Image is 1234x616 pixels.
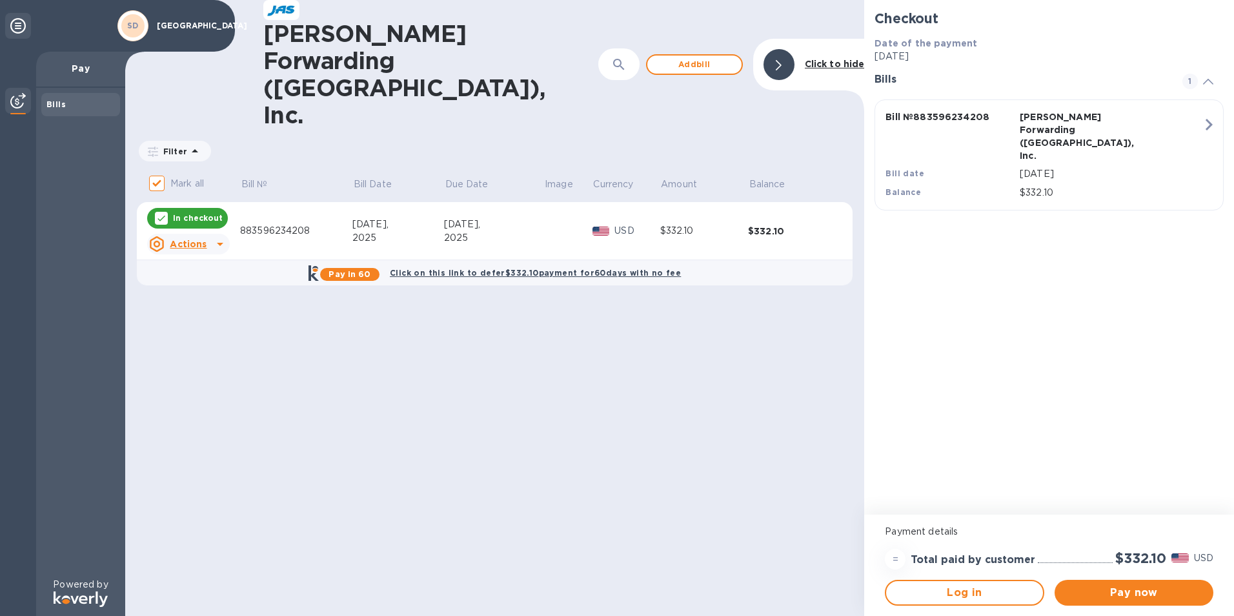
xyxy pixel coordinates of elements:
p: [PERSON_NAME] Forwarding ([GEOGRAPHIC_DATA]), Inc. [1020,110,1149,162]
b: Bills [46,99,66,109]
p: USD [1194,551,1213,565]
button: Log in [885,580,1044,606]
h2: Checkout [875,10,1224,26]
h1: [PERSON_NAME] Forwarding ([GEOGRAPHIC_DATA]), Inc. [263,20,564,128]
p: Bill № [241,178,268,191]
span: Bill № [241,178,285,191]
div: 2025 [444,231,544,245]
p: Mark all [170,177,204,190]
p: Due Date [445,178,489,191]
b: Click on this link to defer $332.10 payment for 60 days with no fee [390,268,681,278]
span: 1 [1182,74,1198,89]
p: Balance [749,178,785,191]
h2: $332.10 [1115,550,1166,566]
p: Bill № 883596234208 [885,110,1015,123]
h3: Bills [875,74,1167,86]
p: Pay [46,62,115,75]
b: Click to hide [805,59,865,69]
div: = [885,549,905,570]
p: USD [614,224,660,238]
span: Due Date [445,178,505,191]
b: Pay in 60 [329,269,370,279]
div: [DATE], [444,218,544,231]
img: USD [592,227,610,236]
p: [GEOGRAPHIC_DATA] [157,21,221,30]
p: Image [545,178,573,191]
h3: Total paid by customer [911,554,1035,566]
div: 883596234208 [240,224,352,238]
p: Amount [661,178,697,191]
div: 2025 [352,231,444,245]
b: Date of the payment [875,38,977,48]
p: Payment details [885,525,1213,539]
span: Pay now [1065,585,1203,601]
span: Log in [896,585,1032,601]
u: Actions [170,239,207,249]
p: Powered by [53,578,108,591]
p: Bill Date [354,178,392,191]
div: [DATE], [352,218,444,231]
p: $332.10 [1020,186,1202,200]
p: [DATE] [1020,167,1202,181]
div: $332.10 [748,225,836,238]
div: $332.10 [660,224,748,238]
b: Bill date [885,169,924,178]
span: Amount [661,178,714,191]
span: Balance [749,178,802,191]
p: Filter [158,146,187,157]
button: Pay now [1055,580,1213,606]
span: Bill Date [354,178,409,191]
button: Bill №883596234208[PERSON_NAME] Forwarding ([GEOGRAPHIC_DATA]), Inc.Bill date[DATE]Balance$332.10 [875,99,1224,210]
img: USD [1171,553,1189,562]
p: Currency [593,178,633,191]
b: Balance [885,187,921,197]
p: In checkout [173,212,223,223]
img: Logo [54,591,108,607]
span: Add bill [658,57,731,72]
b: SD [127,21,139,30]
button: Addbill [646,54,743,75]
p: [DATE] [875,50,1224,63]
